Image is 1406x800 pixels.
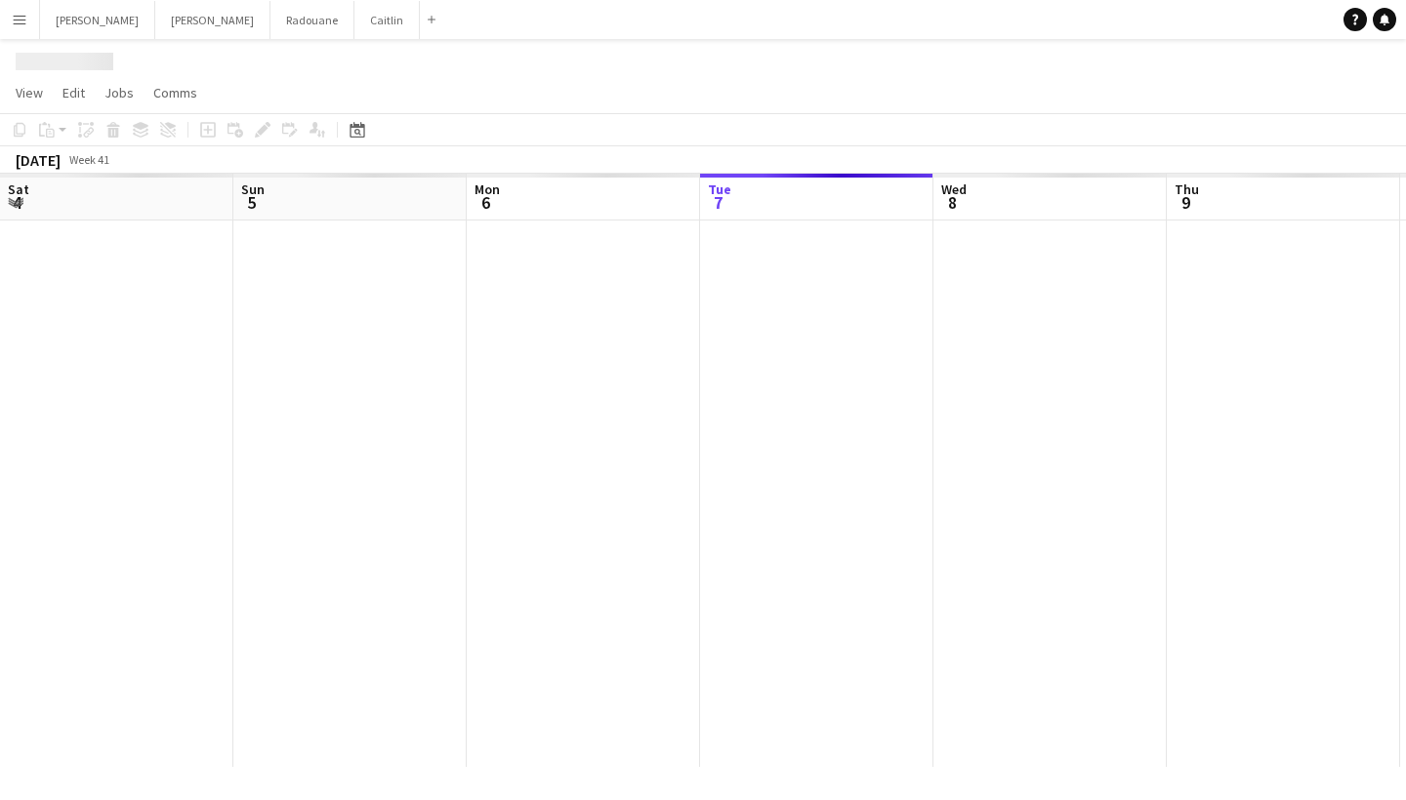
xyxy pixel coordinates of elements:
[941,180,967,198] span: Wed
[153,84,197,101] span: Comms
[938,191,967,214] span: 8
[238,191,265,214] span: 5
[16,150,61,170] div: [DATE]
[270,1,354,39] button: Radouane
[8,180,29,198] span: Sat
[104,84,134,101] span: Jobs
[97,80,142,105] a: Jobs
[354,1,420,39] button: Caitlin
[145,80,205,105] a: Comms
[8,80,51,105] a: View
[40,1,155,39] button: [PERSON_NAME]
[16,84,43,101] span: View
[708,180,731,198] span: Tue
[1175,180,1199,198] span: Thu
[241,180,265,198] span: Sun
[472,191,500,214] span: 6
[475,180,500,198] span: Mon
[64,152,113,167] span: Week 41
[5,191,29,214] span: 4
[1172,191,1199,214] span: 9
[155,1,270,39] button: [PERSON_NAME]
[55,80,93,105] a: Edit
[705,191,731,214] span: 7
[62,84,85,101] span: Edit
